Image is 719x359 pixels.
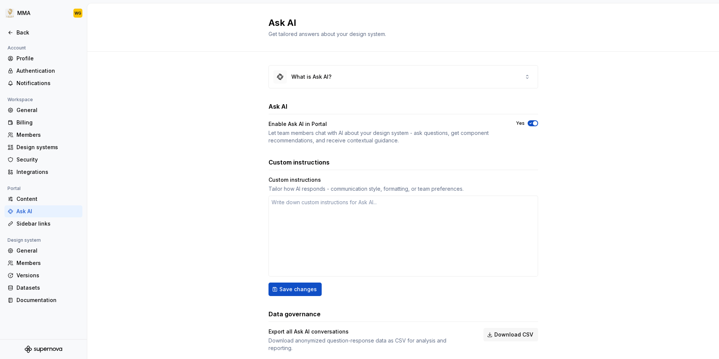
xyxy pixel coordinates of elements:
a: Notifications [4,77,82,89]
div: Export all Ask AI conversations [269,328,349,335]
div: Tailor how AI responds - communication style, formatting, or team preferences. [269,185,538,193]
div: Versions [16,272,79,279]
a: General [4,104,82,116]
div: Security [16,156,79,163]
a: Content [4,193,82,205]
div: Portal [4,184,24,193]
a: Back [4,27,82,39]
div: General [16,247,79,254]
span: Save changes [279,286,317,293]
span: Download CSV [494,331,533,338]
div: Billing [16,119,79,126]
div: Back [16,29,79,36]
div: Members [16,131,79,139]
a: Design systems [4,141,82,153]
div: Integrations [16,168,79,176]
a: General [4,245,82,257]
div: Ask AI [16,208,79,215]
a: Members [4,129,82,141]
h2: Ask AI [269,17,529,29]
a: Authentication [4,65,82,77]
div: Sidebar links [16,220,79,227]
a: Profile [4,52,82,64]
div: Documentation [16,296,79,304]
div: General [16,106,79,114]
a: Datasets [4,282,82,294]
a: Documentation [4,294,82,306]
div: Account [4,43,29,52]
div: Profile [16,55,79,62]
div: Enable Ask AI in Portal [269,120,327,128]
div: Custom instructions [269,176,321,184]
a: Security [4,154,82,166]
div: Let team members chat with AI about your design system - ask questions, get component recommendat... [269,129,503,144]
div: Design systems [16,144,79,151]
div: Download anonymized question-response data as CSV for analysis and reporting. [269,337,470,352]
a: Billing [4,117,82,129]
div: Datasets [16,284,79,292]
svg: Supernova Logo [25,346,62,353]
h3: Ask AI [269,102,287,111]
img: fc29cc6a-6774-4435-a82d-a6acdc4f5b8b.png [5,9,14,18]
h3: Custom instructions [269,158,330,167]
div: WG [75,10,81,16]
button: Save changes [269,283,322,296]
div: Members [16,259,79,267]
h3: Data governance [269,310,321,319]
div: MMA [17,9,30,17]
div: Notifications [16,79,79,87]
div: Authentication [16,67,79,75]
a: Sidebar links [4,218,82,230]
a: Versions [4,269,82,281]
div: What is Ask AI? [291,73,331,81]
div: Content [16,195,79,203]
div: Workspace [4,95,36,104]
label: Yes [516,120,525,126]
button: MMAWG [1,5,85,21]
div: Design system [4,236,44,245]
a: Ask AI [4,205,82,217]
button: Download CSV [483,328,538,341]
a: Integrations [4,166,82,178]
a: Members [4,257,82,269]
span: Get tailored answers about your design system. [269,31,386,37]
